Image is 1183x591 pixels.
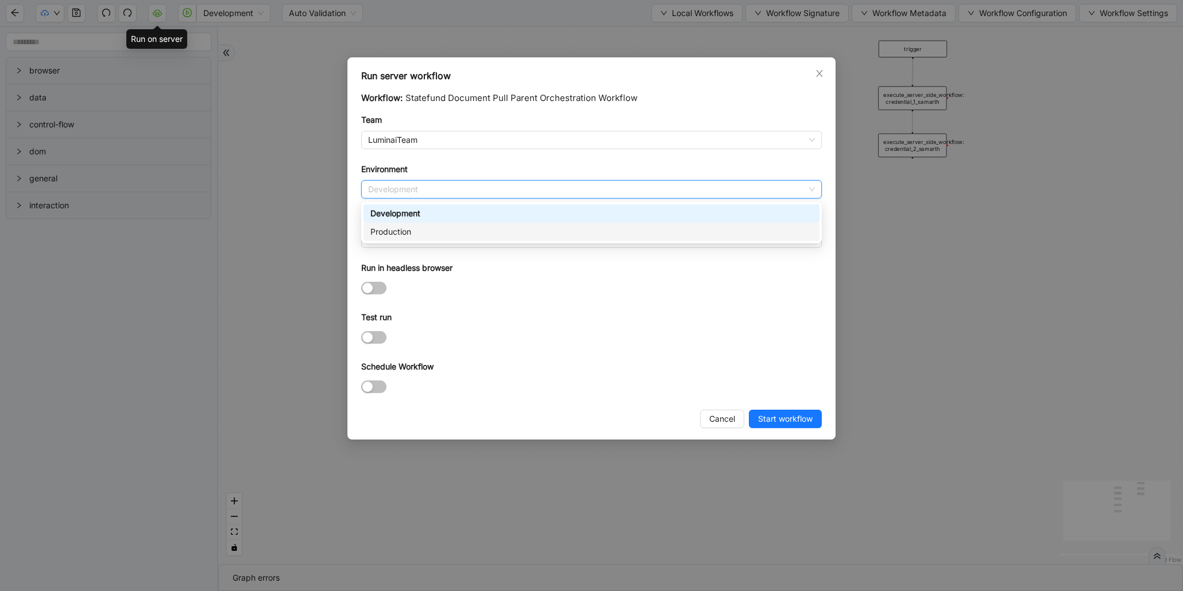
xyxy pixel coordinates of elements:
[361,69,822,83] div: Run server workflow
[364,204,819,223] div: Development
[361,163,408,176] label: Environment
[813,67,826,80] button: Close
[361,92,403,103] span: Workflow:
[749,410,822,428] button: Start workflow
[709,413,735,425] span: Cancel
[405,92,637,103] span: Statefund Document Pull Parent Orchestration Workflow
[368,131,815,149] span: LuminaiTeam
[370,225,813,238] div: Production
[758,413,813,425] span: Start workflow
[361,114,382,126] label: Team
[361,380,386,393] button: Schedule Workflow
[361,262,453,274] label: Run in headless browser
[361,282,386,294] button: Run in headless browser
[361,331,386,344] button: Test run
[361,360,434,373] label: Schedule Workflow
[364,223,819,241] div: Production
[368,181,815,198] span: Development
[815,69,824,78] span: close
[126,29,187,49] div: Run on server
[370,207,813,220] div: Development
[361,311,392,324] label: Test run
[700,410,744,428] button: Cancel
